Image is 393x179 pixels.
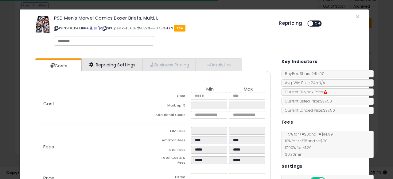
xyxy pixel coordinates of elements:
[33,16,52,34] img: 51o7qaRBkyL._SL60_.jpg
[313,21,323,26] span: OFF
[94,26,97,31] a: All offer listings
[38,101,153,106] p: Cost
[153,155,191,167] td: Total Costs & Fees
[282,108,335,113] span: Current Landed Price: $37.50
[89,26,93,31] a: BuyBox page
[282,99,332,104] span: Current Listed Price: $37.50
[285,132,333,137] span: 5 % for >= $0 and <= $14.99
[282,118,293,126] h5: Fees
[324,90,327,94] i: Suppressed Buy Box
[153,127,191,136] td: FBA Fees
[279,21,304,26] h5: Repricing:
[81,58,142,71] a: Repricing Settings
[153,102,191,111] td: Mark up %
[153,146,191,155] td: Total Fees
[282,138,328,144] span: 10 % for >= $15 and <= $20
[282,71,324,76] span: BuyBox Share 24h: 0%
[356,12,360,21] span: ×
[282,80,325,85] span: Avg. Win Price 24h: N/A
[153,111,191,121] td: Additional Costs
[153,136,191,146] td: Amazon Fees
[153,92,191,102] td: Cost
[196,58,241,71] a: Analytics
[142,58,196,71] a: Business Pricing
[98,26,102,31] a: Your listing only
[282,58,317,65] h5: Key Indicators
[35,60,81,72] a: Costs
[282,145,312,150] span: 17.00 % for > $20
[54,23,270,33] p: ASIN: B0CD4JJBR4 | SKU: psd.c-18.08-250723---37.50-LEN
[229,87,267,92] th: Max
[282,89,327,95] span: Current Buybox Price:
[54,16,270,20] h3: PSD Men's Marvel Comics Boxer Briefs, Multi, L
[282,162,302,170] h5: Settings
[174,25,185,32] span: FBA
[38,144,153,149] p: Fees
[191,87,229,92] th: Min
[282,152,302,157] span: $0.30 min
